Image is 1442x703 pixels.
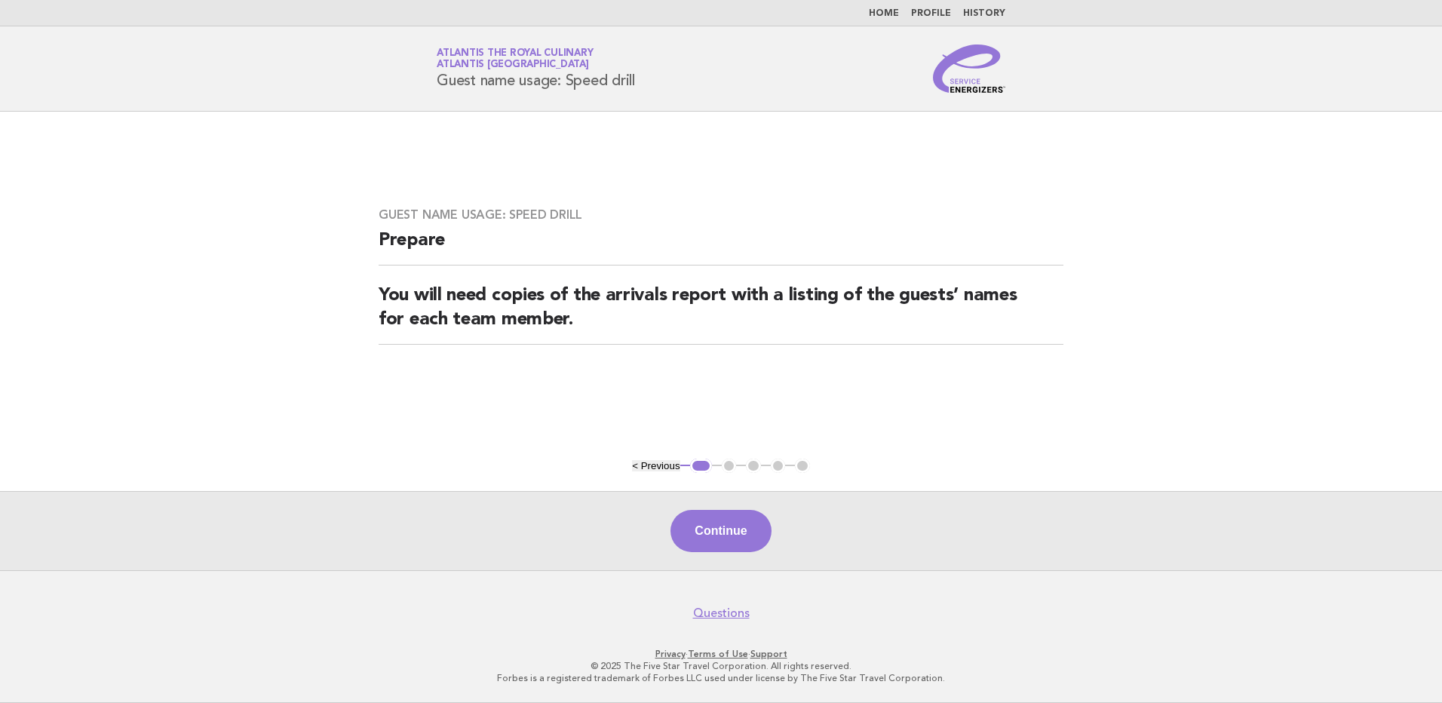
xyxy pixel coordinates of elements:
[379,207,1063,223] h3: Guest name usage: Speed drill
[437,48,593,69] a: Atlantis the Royal CulinaryAtlantis [GEOGRAPHIC_DATA]
[869,9,899,18] a: Home
[688,649,748,659] a: Terms of Use
[259,672,1183,684] p: Forbes is a registered trademark of Forbes LLC used under license by The Five Star Travel Corpora...
[259,660,1183,672] p: © 2025 The Five Star Travel Corporation. All rights reserved.
[690,459,712,474] button: 1
[632,460,680,471] button: < Previous
[963,9,1005,18] a: History
[750,649,787,659] a: Support
[693,606,750,621] a: Questions
[933,45,1005,93] img: Service Energizers
[259,648,1183,660] p: · ·
[379,229,1063,266] h2: Prepare
[437,49,635,88] h1: Guest name usage: Speed drill
[437,60,589,70] span: Atlantis [GEOGRAPHIC_DATA]
[670,510,771,552] button: Continue
[655,649,686,659] a: Privacy
[379,284,1063,345] h2: You will need copies of the arrivals report with a listing of the guests’ names for each team mem...
[911,9,951,18] a: Profile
